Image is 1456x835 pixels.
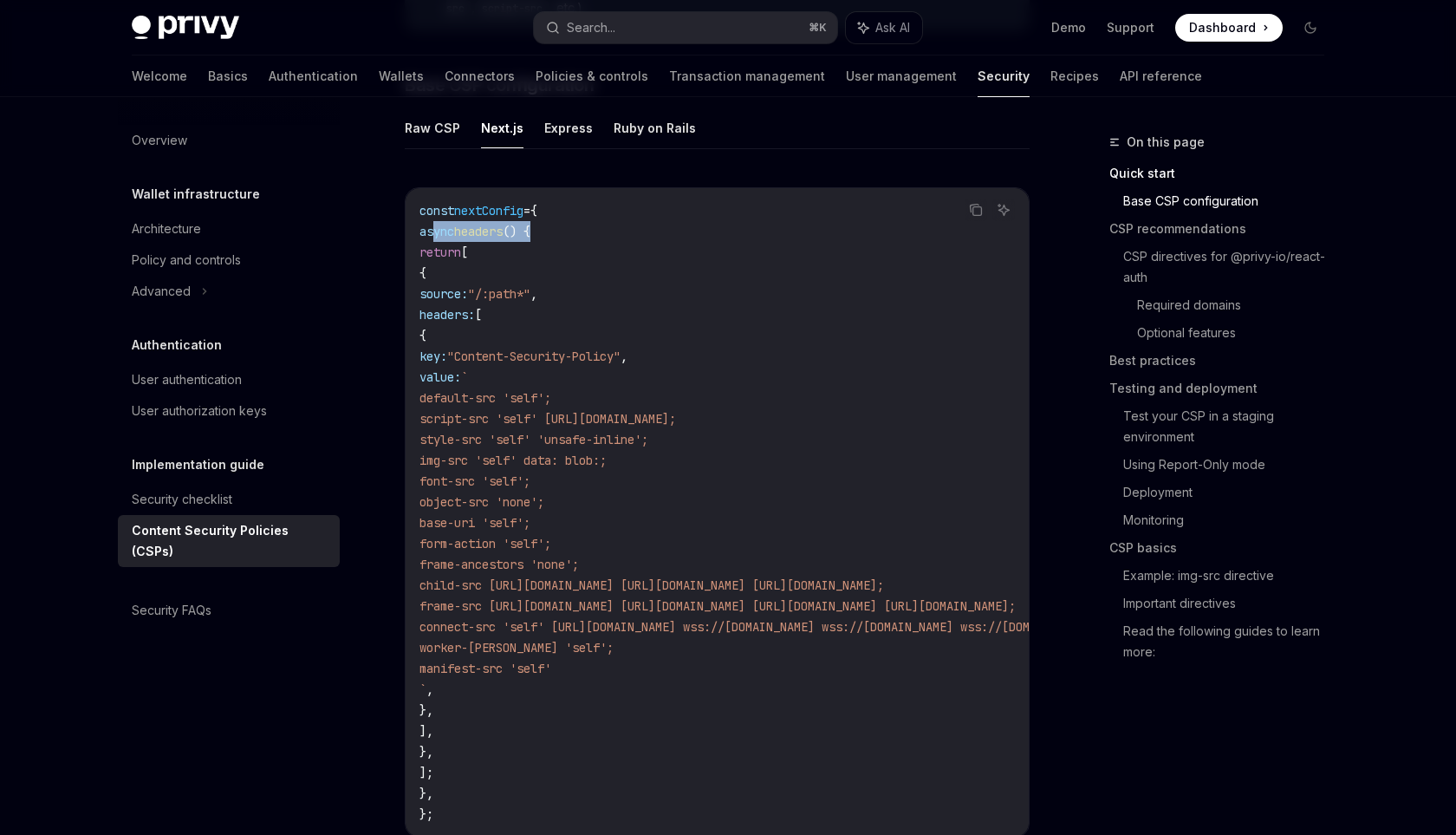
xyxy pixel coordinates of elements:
span: style-src 'self' 'unsafe-inline'; [419,432,648,447]
span: Ask AI [875,19,910,36]
div: Search... [567,17,615,38]
span: ]; [419,765,433,780]
span: base-uri 'self'; [419,515,530,531]
a: Quick start [1109,160,1338,187]
a: Dashboard [1175,14,1283,42]
button: Copy the contents from the code block [965,199,987,221]
span: = [523,203,530,219]
span: }; [419,806,433,822]
span: , [426,682,433,697]
a: Best practices [1109,347,1338,375]
span: default-src 'self'; [419,390,551,406]
span: [ [461,245,468,260]
span: }, [419,744,433,760]
a: User management [846,55,957,97]
span: const [419,203,454,219]
span: , [530,286,537,302]
div: User authorization keys [132,401,267,421]
span: return [419,245,461,260]
a: User authentication [118,364,340,395]
span: headers [454,224,503,239]
button: Toggle dark mode [1297,14,1324,42]
span: { [419,265,426,281]
div: Overview [132,130,187,151]
div: Security FAQs [132,600,211,621]
h5: Wallet infrastructure [132,184,260,205]
a: CSP basics [1109,534,1338,562]
a: Architecture [118,213,340,245]
span: script-src 'self' [URL][DOMAIN_NAME]; [419,411,676,427]
a: API reference [1120,55,1202,97]
span: img-src 'self' data: blob:; [419,453,607,468]
span: }, [419,702,433,718]
a: Test your CSP in a staging environment [1123,402,1338,451]
span: child-src [URL][DOMAIN_NAME] [URL][DOMAIN_NAME] [URL][DOMAIN_NAME]; [419,577,884,593]
a: Important directives [1123,590,1338,617]
a: Monitoring [1123,506,1338,534]
span: { [530,203,537,219]
a: Authentication [269,55,358,97]
button: Ask AI [846,12,922,43]
a: Wallets [379,55,424,97]
div: User authentication [132,369,242,390]
span: connect-src 'self' [URL][DOMAIN_NAME] wss://[DOMAIN_NAME] wss://[DOMAIN_NAME] wss://[DOMAIN_NAME]... [419,619,1397,635]
button: Next.js [481,108,523,148]
a: Welcome [132,55,187,97]
span: "Content-Security-Policy" [447,349,621,364]
span: ⌘ K [809,21,827,35]
span: Dashboard [1189,19,1256,36]
div: Advanced [132,281,191,302]
a: Security checklist [118,484,340,515]
a: Security [978,55,1030,97]
span: worker-[PERSON_NAME] 'self'; [419,640,614,656]
a: Demo [1051,19,1086,36]
a: CSP directives for @privy-io/react-auth [1123,243,1338,291]
span: }, [419,786,433,801]
span: { [419,328,426,343]
span: async [419,224,454,239]
a: CSP recommendations [1109,215,1338,243]
span: object-src 'none'; [419,494,544,510]
h5: Implementation guide [132,454,264,475]
a: Base CSP configuration [1123,187,1338,215]
a: Using Report-Only mode [1123,451,1338,479]
span: () { [503,224,530,239]
span: frame-src [URL][DOMAIN_NAME] [URL][DOMAIN_NAME] [URL][DOMAIN_NAME] [URL][DOMAIN_NAME]; [419,598,1016,614]
button: Ruby on Rails [614,108,696,148]
span: frame-ancestors 'none'; [419,557,579,572]
span: ], [419,723,433,739]
span: "/:path*" [468,286,530,302]
a: User authorization keys [118,395,340,427]
a: Transaction management [669,55,825,97]
a: Connectors [445,55,515,97]
button: Search...⌘K [534,12,837,43]
a: Basics [208,55,248,97]
a: Overview [118,125,340,156]
div: Policy and controls [132,250,241,271]
span: key: [419,349,447,364]
a: Optional features [1137,319,1338,347]
img: dark logo [132,16,239,40]
button: Express [544,108,593,148]
a: Required domains [1137,291,1338,319]
span: value: [419,369,461,385]
span: manifest-src 'self' [419,661,551,676]
a: Example: img-src directive [1123,562,1338,590]
a: Testing and deployment [1109,375,1338,402]
h5: Authentication [132,335,222,356]
a: Content Security Policies (CSPs) [118,515,340,567]
span: headers: [419,307,475,323]
span: source: [419,286,468,302]
div: Content Security Policies (CSPs) [132,520,329,562]
a: Deployment [1123,479,1338,506]
button: Ask AI [992,199,1015,221]
span: , [621,349,627,364]
a: Policy and controls [118,245,340,276]
a: Read the following guides to learn more: [1123,617,1338,666]
span: nextConfig [454,203,523,219]
button: Raw CSP [405,108,460,148]
a: Policies & controls [536,55,648,97]
span: form-action 'self'; [419,536,551,551]
div: Security checklist [132,489,232,510]
a: Recipes [1050,55,1099,97]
